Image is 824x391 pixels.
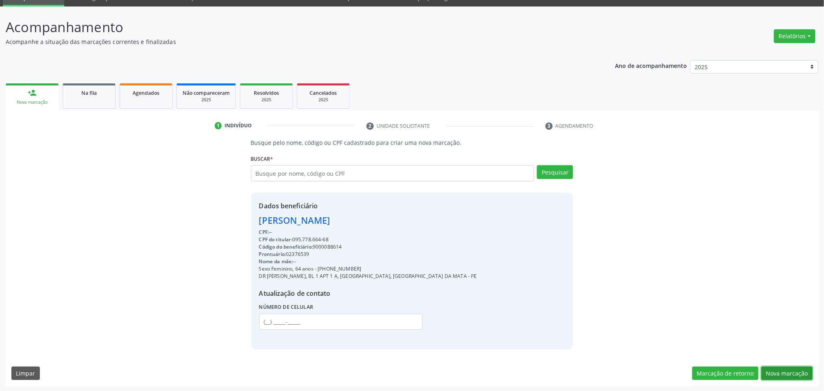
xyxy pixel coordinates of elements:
[251,138,573,147] p: Busque pelo nome, código ou CPF cadastrado para criar uma nova marcação.
[259,258,477,265] div: --
[259,251,477,258] div: 02376539
[259,265,477,273] div: Sexo Feminino, 64 anos - [PHONE_NUMBER]
[303,97,344,103] div: 2025
[761,367,813,380] button: Nova marcação
[259,236,477,243] div: 095.778.664-68
[259,229,269,236] span: CPF:
[259,288,477,298] div: Atualização de contato
[183,97,230,103] div: 2025
[259,258,293,265] span: Nome da mãe:
[133,90,159,96] span: Agendados
[246,97,287,103] div: 2025
[692,367,759,380] button: Marcação de retorno
[251,153,273,165] label: Buscar
[259,243,477,251] div: 9000088614
[6,17,575,37] p: Acompanhamento
[259,273,477,280] div: DR [PERSON_NAME], BL 1 APT 1 A, [GEOGRAPHIC_DATA], [GEOGRAPHIC_DATA] DA MATA - PE
[259,301,314,314] label: Número de celular
[251,165,534,181] input: Busque por nome, código ou CPF
[615,60,687,70] p: Ano de acompanhamento
[259,214,477,227] div: [PERSON_NAME]
[183,90,230,96] span: Não compareceram
[537,165,573,179] button: Pesquisar
[774,29,815,43] button: Relatórios
[215,122,222,129] div: 1
[28,88,37,97] div: person_add
[225,122,252,129] div: Indivíduo
[259,229,477,236] div: --
[259,236,292,243] span: CPF do titular:
[11,99,53,105] div: Nova marcação
[259,251,286,258] span: Prontuário:
[310,90,337,96] span: Cancelados
[254,90,279,96] span: Resolvidos
[11,367,40,380] button: Limpar
[259,243,313,250] span: Código do beneficiário:
[6,37,575,46] p: Acompanhe a situação das marcações correntes e finalizadas
[259,201,477,211] div: Dados beneficiário
[81,90,97,96] span: Na fila
[259,314,423,330] input: (__) _____-_____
